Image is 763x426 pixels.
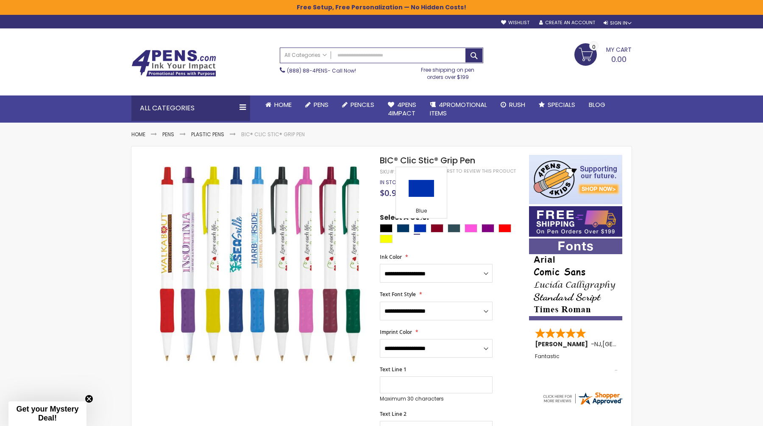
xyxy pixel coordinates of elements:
a: Pencils [335,95,381,114]
img: 4pens.com widget logo [542,391,623,406]
span: NJ [594,340,601,348]
a: Home [131,131,145,138]
div: Sign In [604,20,632,26]
span: Text Font Style [380,291,416,298]
div: Burgundy [431,224,443,233]
div: Fantastic [535,353,617,372]
a: 4PROMOTIONALITEMS [423,95,494,123]
span: 0 [592,43,596,51]
a: Pens [298,95,335,114]
span: Pencils [351,100,374,109]
div: Red [498,224,511,233]
span: Blog [589,100,605,109]
div: Availability [380,179,403,186]
span: Rush [509,100,525,109]
div: All Categories [131,95,250,121]
span: 4PROMOTIONAL ITEMS [430,100,487,118]
div: Pink [465,224,477,233]
span: All Categories [284,52,327,59]
a: Pens [162,131,174,138]
strong: SKU [380,168,395,175]
span: [PERSON_NAME] [535,340,591,348]
a: (888) 88-4PENS [287,67,328,74]
span: Specials [548,100,575,109]
div: Purple [482,224,494,233]
p: Maximum 30 characters [380,395,493,402]
a: Wishlist [501,20,529,26]
div: Yellow [380,235,393,243]
span: Text Line 2 [380,410,407,418]
a: Blog [582,95,612,114]
div: Forest Green [448,224,460,233]
span: Get your Mystery Deal! [16,405,78,422]
span: Home [274,100,292,109]
span: [GEOGRAPHIC_DATA] [602,340,665,348]
span: Ink Color [380,253,402,261]
span: Select A Color [380,213,430,224]
span: - , [591,340,665,348]
span: Imprint Color [380,328,412,336]
div: Blue [414,224,426,233]
a: Plastic Pens [191,131,224,138]
a: Specials [532,95,582,114]
a: 4pens.com certificate URL [542,401,623,408]
span: - Call Now! [287,67,356,74]
div: Free shipping on pen orders over $199 [412,63,484,80]
a: All Categories [280,48,331,62]
a: Be the first to review this product [427,168,516,174]
a: Home [259,95,298,114]
div: Navy Blue [397,224,409,233]
span: Pens [314,100,329,109]
img: font-personalization-examples [529,238,622,320]
span: Text Line 1 [380,366,407,373]
div: Black [380,224,393,233]
div: Get your Mystery Deal!Close teaser [8,401,86,426]
img: Free shipping on orders over $199 [529,206,622,237]
img: 4Pens Custom Pens and Promotional Products [131,50,216,77]
div: Blue [398,207,445,216]
img: BIC® Clic Stic® Grip Pen [148,154,368,374]
button: Close teaser [85,395,93,403]
span: BIC® Clic Stic® Grip Pen [380,154,475,166]
a: 0.00 0 [574,43,632,64]
li: BIC® Clic Stic® Grip Pen [241,131,305,138]
span: 4Pens 4impact [388,100,416,118]
a: 4Pens4impact [381,95,423,123]
span: In stock [380,179,403,186]
a: Create an Account [539,20,595,26]
a: Rush [494,95,532,114]
span: $0.90 [380,187,401,199]
span: 0.00 [611,54,627,64]
img: 4pens 4 kids [529,155,622,204]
